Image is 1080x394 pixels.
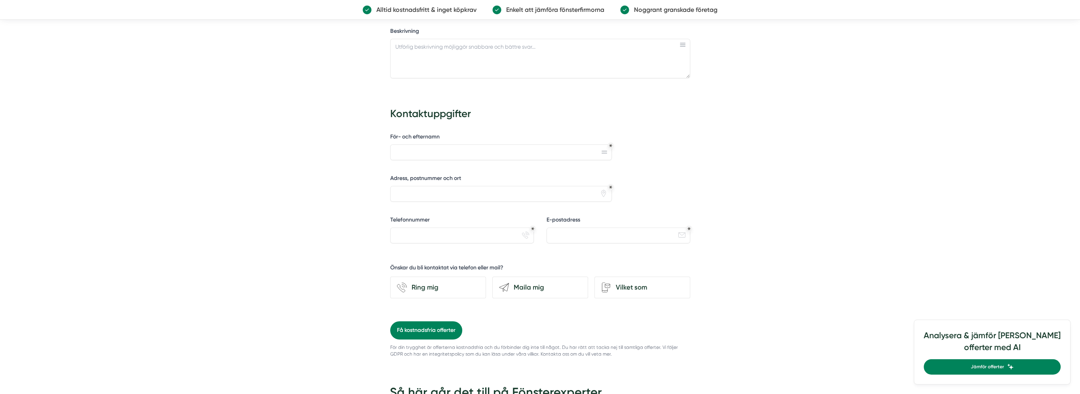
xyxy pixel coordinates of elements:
[924,359,1061,375] a: Jämför offerter
[609,186,612,189] div: Obligatoriskt
[390,27,690,37] label: Beskrivning
[609,144,612,147] div: Obligatoriskt
[629,5,717,15] p: Noggrant granskade företag
[390,264,503,274] h5: Önskar du bli kontaktat via telefon eller mail?
[501,5,604,15] p: Enkelt att jämföra fönsterfirmorna
[924,330,1061,359] h4: Analysera & jämför [PERSON_NAME] offerter med AI
[687,227,691,230] div: Obligatoriskt
[372,5,476,15] p: Alltid kostnadsfritt & inget köpkrav
[531,227,534,230] div: Obligatoriskt
[547,216,690,226] label: E-postadress
[390,344,690,358] p: För din trygghet är offerterna kostnadsfria och du förbinder dig inte till något. Du har rätt att...
[390,174,612,184] label: Adress, postnummer och ort
[971,363,1004,371] span: Jämför offerter
[390,216,534,226] label: Telefonnummer
[390,321,462,339] button: Få kostnadsfria offerter
[390,104,690,126] h3: Kontaktuppgifter
[390,133,612,143] label: För- och efternamn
